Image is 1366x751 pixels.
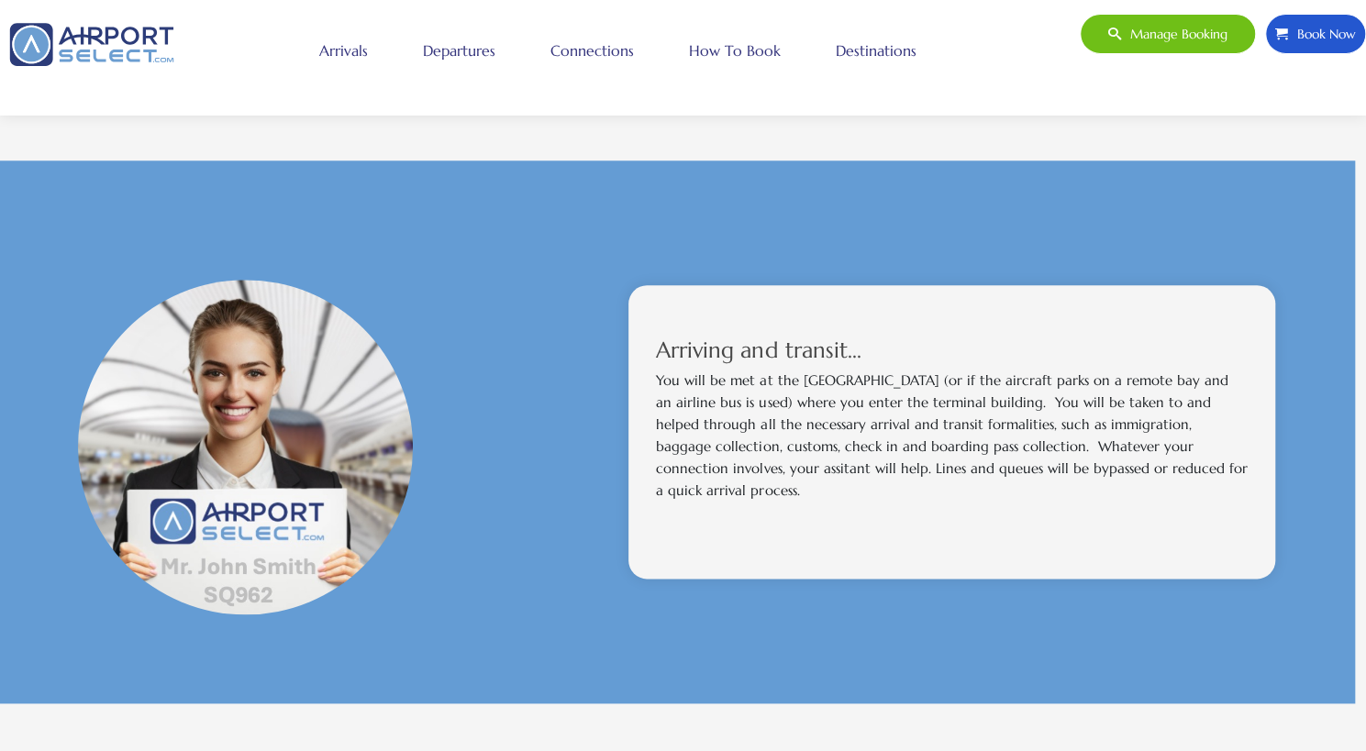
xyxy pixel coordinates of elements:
[656,340,1248,360] h2: Arriving and transit...
[1080,14,1256,54] a: Manage booking
[1288,15,1356,53] span: Book Now
[1265,14,1366,54] a: Book Now
[418,28,500,73] a: Departures
[78,280,413,614] img: Airport Select Connections Arriving and Transit
[1121,15,1227,53] span: Manage booking
[656,370,1248,502] p: You will be met at the [GEOGRAPHIC_DATA] (or if the aircraft parks on a remote bay and an airline...
[831,28,921,73] a: Destinations
[546,28,639,73] a: Connections
[684,28,785,73] a: How to book
[315,28,372,73] a: Arrivals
